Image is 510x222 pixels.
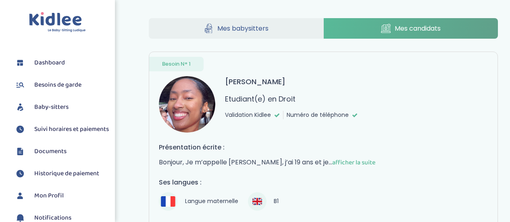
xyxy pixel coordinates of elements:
a: Dashboard [14,57,109,69]
img: suivihoraire.svg [14,123,26,135]
img: documents.svg [14,145,26,158]
h4: Ses langues : [159,177,488,187]
a: Besoins de garde [14,79,109,91]
img: Anglais [252,197,262,206]
span: Baby-sitters [34,102,69,112]
span: Besoin N° 1 [162,60,191,68]
span: Mes babysitters [217,23,269,33]
img: avatar [159,76,215,133]
img: dashboard.svg [14,57,26,69]
span: Mes candidats [395,23,441,33]
span: Besoins de garde [34,80,81,90]
a: Baby-sitters [14,101,109,113]
a: Mes candidats [324,18,498,39]
p: Bonjour, Je m’appelle [PERSON_NAME], j’ai 19 ans et je... [159,157,488,168]
img: suivihoraire.svg [14,168,26,180]
img: logo.svg [29,12,86,33]
img: babysitters.svg [14,101,26,113]
a: Documents [14,145,109,158]
span: afficher la suite [332,158,375,168]
p: Etudiant(e) en Droit [225,93,296,104]
span: B1 [271,196,282,207]
img: besoin.svg [14,79,26,91]
span: Dashboard [34,58,65,68]
span: Langue maternelle [181,196,241,207]
span: Historique de paiement [34,169,99,178]
img: profil.svg [14,190,26,202]
a: Suivi horaires et paiements [14,123,109,135]
h3: [PERSON_NAME] [225,76,285,87]
span: Documents [34,147,67,156]
span: Validation Kidlee [225,111,271,119]
img: Français [161,196,175,206]
span: Mon Profil [34,191,64,201]
h4: Présentation écrite : [159,142,488,152]
span: Suivi horaires et paiements [34,124,109,134]
a: Mes babysitters [149,18,323,39]
span: Numéro de téléphone [287,111,349,119]
a: Mon Profil [14,190,109,202]
a: Historique de paiement [14,168,109,180]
